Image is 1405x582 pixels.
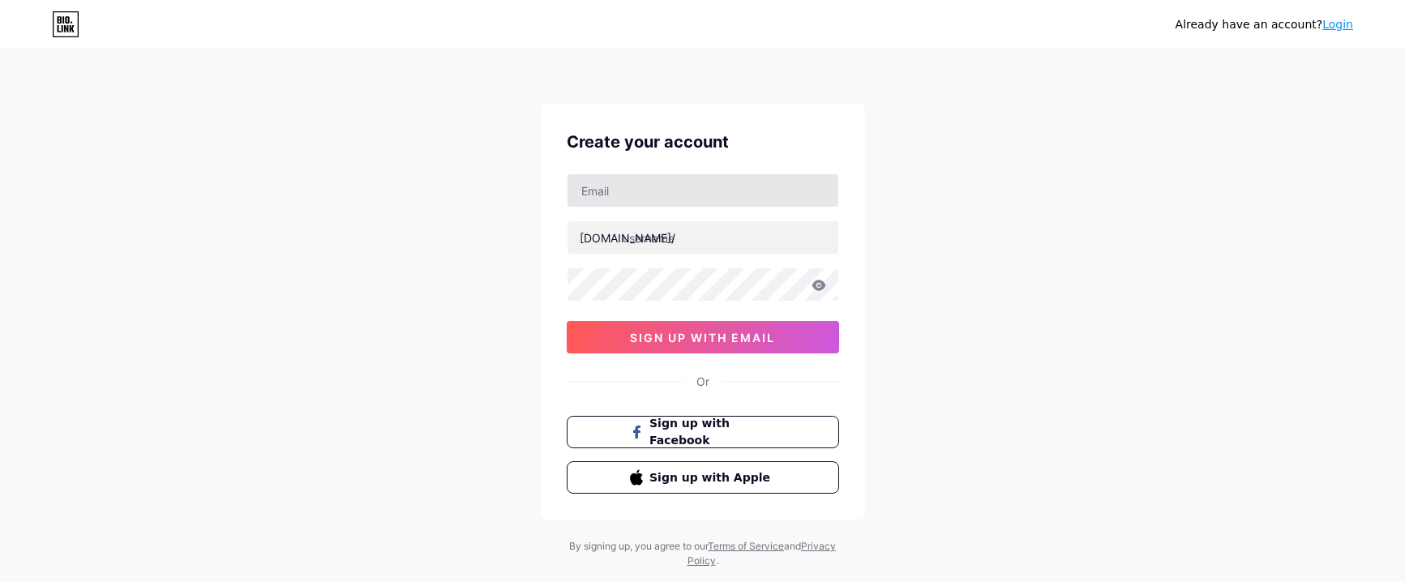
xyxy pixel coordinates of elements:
[1176,16,1353,33] div: Already have an account?
[567,321,839,353] button: sign up with email
[567,461,839,494] button: Sign up with Apple
[708,540,784,552] a: Terms of Service
[630,331,775,344] span: sign up with email
[649,469,775,486] span: Sign up with Apple
[567,416,839,448] button: Sign up with Facebook
[1322,18,1353,31] a: Login
[567,130,839,154] div: Create your account
[568,221,838,254] input: username
[696,373,709,390] div: Or
[565,539,841,568] div: By signing up, you agree to our and .
[649,415,775,449] span: Sign up with Facebook
[568,174,838,207] input: Email
[580,229,675,246] div: [DOMAIN_NAME]/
